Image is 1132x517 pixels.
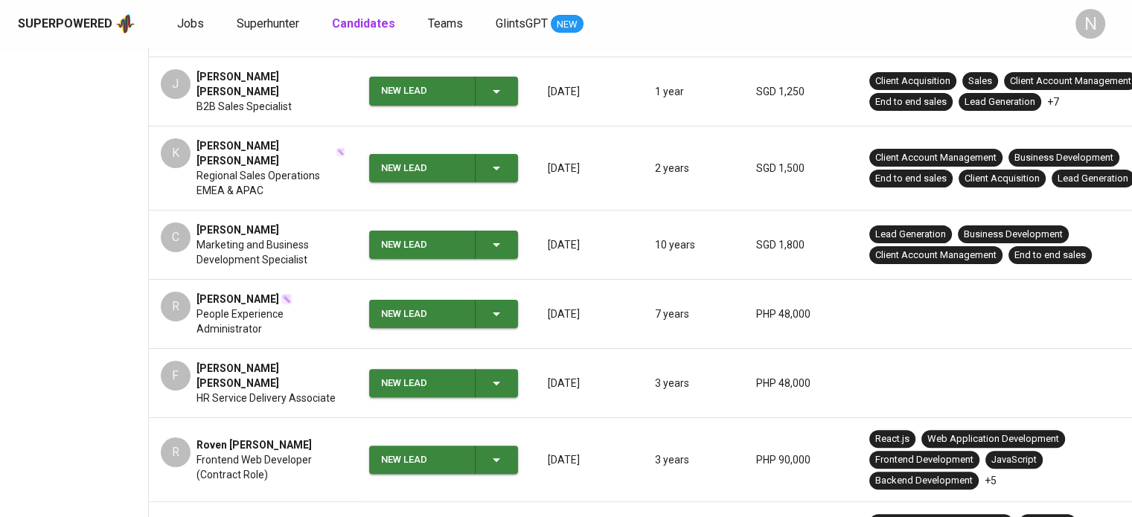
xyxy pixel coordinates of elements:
div: New Lead [381,369,463,398]
button: New Lead [369,231,518,260]
p: PHP 48,000 [756,306,845,321]
div: R [161,292,191,321]
p: 3 years [655,376,732,391]
div: Client Acquisition [965,172,1040,186]
span: Superhunter [237,16,299,30]
span: [PERSON_NAME] [PERSON_NAME] [196,69,345,99]
div: End to end sales [1014,248,1086,263]
div: R [161,437,191,467]
p: [DATE] [548,161,631,176]
p: SGD 1,500 [756,161,845,176]
button: New Lead [369,369,518,398]
a: Jobs [177,15,207,33]
span: Marketing and Business Development Specialist [196,237,345,267]
p: +7 [1047,94,1059,109]
div: F [161,361,191,391]
a: Superpoweredapp logo [18,13,135,35]
p: SGD 1,800 [756,237,845,252]
div: Business Development [1014,151,1113,165]
b: Candidates [332,16,395,30]
span: [PERSON_NAME] [PERSON_NAME] [196,138,334,168]
p: [DATE] [548,452,631,467]
div: Sales [968,74,992,89]
span: GlintsGPT [496,16,548,30]
div: K [161,138,191,168]
div: Lead Generation [875,228,946,242]
div: Web Application Development [927,432,1059,446]
div: New Lead [381,77,463,106]
div: React.js [875,432,909,446]
p: [DATE] [548,376,631,391]
div: J [161,69,191,99]
p: 10 years [655,237,732,252]
span: Regional Sales Operations EMEA & APAC [196,168,345,198]
a: GlintsGPT NEW [496,15,583,33]
div: New Lead [381,300,463,329]
p: 7 years [655,306,732,321]
a: Candidates [332,15,398,33]
span: B2B Sales Specialist [196,99,292,114]
a: Superhunter [237,15,302,33]
span: NEW [551,17,583,32]
p: +5 [985,473,997,488]
span: Frontend Web Developer (Contract Role) [196,452,345,482]
span: [PERSON_NAME] [PERSON_NAME] [196,361,345,391]
div: Superpowered [18,16,112,33]
img: magic_wand.svg [336,147,345,157]
span: People Experience Administrator [196,306,345,336]
div: Lead Generation [1058,172,1128,186]
p: [DATE] [548,306,631,321]
img: app logo [115,13,135,35]
div: Frontend Development [875,453,973,467]
button: New Lead [369,446,518,475]
span: [PERSON_NAME] [196,292,279,306]
div: C [161,222,191,252]
div: Client Account Management [1010,74,1131,89]
button: New Lead [369,300,518,329]
div: End to end sales [875,172,947,186]
span: Roven [PERSON_NAME] [196,437,312,452]
div: New Lead [381,446,463,475]
div: Backend Development [875,474,973,488]
span: Teams [428,16,463,30]
div: End to end sales [875,95,947,109]
a: Teams [428,15,466,33]
p: 3 years [655,452,732,467]
span: Jobs [177,16,204,30]
p: PHP 48,000 [756,376,845,391]
p: SGD 1,250 [756,84,845,99]
div: Client Acquisition [875,74,950,89]
p: [DATE] [548,237,631,252]
button: New Lead [369,77,518,106]
span: HR Service Delivery Associate [196,391,336,405]
div: Client Account Management [875,151,997,165]
div: Client Account Management [875,248,997,263]
p: 2 years [655,161,732,176]
div: N [1075,9,1105,39]
div: New Lead [381,231,463,260]
p: [DATE] [548,84,631,99]
div: Business Development [964,228,1063,242]
button: New Lead [369,154,518,183]
span: [PERSON_NAME] [196,222,279,237]
div: New Lead [381,154,463,183]
p: 1 year [655,84,732,99]
p: PHP 90,000 [756,452,845,467]
div: Lead Generation [965,95,1035,109]
div: JavaScript [991,453,1037,467]
img: magic_wand.svg [281,293,292,305]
